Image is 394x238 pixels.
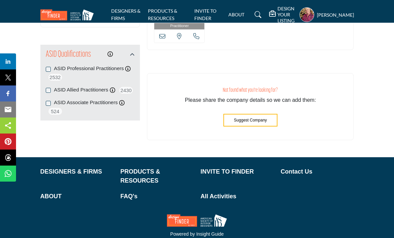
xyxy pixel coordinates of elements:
a: PRODUCTS & RESOURCES [148,8,177,21]
a: PRODUCTS & RESOURCES [121,167,194,185]
input: ASID Allied Practitioners checkbox [46,88,51,93]
h3: Not found what you're looking for? [161,87,340,94]
input: ASID Associate Practitioners checkbox [46,101,51,106]
span: Please share the company details so we can add them: [185,97,316,103]
h5: DESIGN YOUR LISTING [277,6,296,24]
a: INVITE TO FINDER [201,167,274,176]
label: ASID Associate Practitioners [54,99,118,106]
span: 2532 [48,73,63,81]
a: Contact Us [281,167,354,176]
img: No Site Logo [167,214,227,227]
h2: ASID Qualifications [46,49,91,61]
a: ABOUT [40,192,114,201]
a: INVITE TO FINDER [194,8,216,21]
a: Search [248,9,266,20]
a: ABOUT [228,12,244,17]
span: 524 [48,107,63,115]
a: DESIGNERS & FIRMS [111,8,141,21]
h5: [PERSON_NAME] [317,12,354,18]
span: Suggest Company [234,118,267,123]
a: DESIGNERS & FIRMS [40,167,114,176]
span: 2430 [119,86,134,94]
a: Powered by Insight Guide [170,231,224,237]
div: DESIGN YOUR LISTING [269,6,296,24]
button: Suggest Company [223,114,278,127]
a: All Activities [201,192,274,201]
a: FAQ's [121,192,194,201]
div: Click to view information [108,50,113,58]
input: ASID Professional Practitioners checkbox [46,67,51,72]
a: Information about [108,51,113,57]
label: ASID Professional Practitioners [54,65,124,72]
img: Site Logo [40,9,97,20]
label: ASID Allied Practitioners [54,86,109,94]
button: Show hide supplier dropdown [300,7,314,22]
